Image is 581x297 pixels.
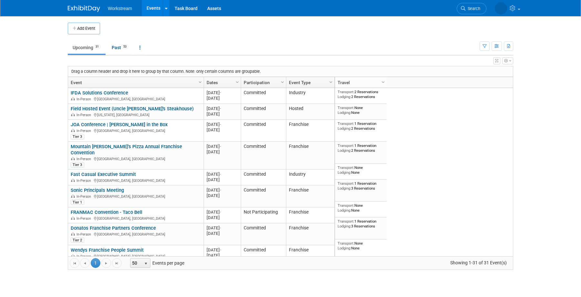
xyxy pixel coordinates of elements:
div: [GEOGRAPHIC_DATA], [GEOGRAPHIC_DATA] [71,253,201,259]
div: 1 Reservation 3 Reservations [338,181,384,191]
a: JOA Conference | [PERSON_NAME] in the Box [71,122,168,127]
a: Wendys Franchise People Summit [71,247,144,253]
span: In-Person [76,113,93,117]
div: [GEOGRAPHIC_DATA], [GEOGRAPHIC_DATA] [71,96,201,102]
span: - [220,144,221,149]
img: In-Person Event [71,216,75,220]
span: In-Person [76,216,93,221]
div: [DATE] [207,193,238,198]
a: Column Settings [234,77,241,87]
a: Column Settings [328,77,335,87]
span: Column Settings [198,80,203,85]
div: [DATE] [207,106,238,111]
div: [DATE] [207,127,238,133]
div: [GEOGRAPHIC_DATA], [GEOGRAPHIC_DATA] [71,178,201,183]
span: Column Settings [328,80,333,85]
td: Committed [241,223,286,245]
span: Workstream [108,6,132,11]
span: 1 [91,258,100,268]
span: Transport: [338,143,354,148]
div: [GEOGRAPHIC_DATA], [GEOGRAPHIC_DATA] [71,156,201,161]
div: [GEOGRAPHIC_DATA], [GEOGRAPHIC_DATA] [71,128,201,133]
img: In-Person Event [71,254,75,258]
a: Search [457,3,486,14]
span: Lodging: [338,208,351,213]
div: 1 Reservation 2 Reservations [338,143,384,153]
span: Lodging: [338,246,351,250]
img: In-Person Event [71,157,75,160]
div: [DATE] [207,225,238,231]
span: In-Person [76,179,93,183]
div: Tier 2 [71,237,84,243]
span: Transport: [338,105,354,110]
img: In-Person Event [71,113,75,116]
span: In-Person [76,157,93,161]
span: Transport: [338,181,354,186]
span: Lodging: [338,186,351,191]
div: [DATE] [207,215,238,220]
a: Upcoming31 [68,41,106,54]
td: Not Participating [241,207,286,223]
div: 1 Reservation 3 Reservations [338,219,384,228]
span: In-Person [76,129,93,133]
span: - [220,122,221,127]
div: [DATE] [207,111,238,117]
span: - [220,188,221,192]
div: [GEOGRAPHIC_DATA], [GEOGRAPHIC_DATA] [71,215,201,221]
span: Lodging: [338,110,351,115]
span: Column Settings [280,80,285,85]
span: Transport: [338,165,354,170]
div: [GEOGRAPHIC_DATA], [GEOGRAPHIC_DATA] [71,193,201,199]
a: Dates [207,77,237,88]
span: 53 [121,44,128,49]
div: Drag a column header and drop it here to group by that column. Note: only certain columns are gro... [68,66,513,77]
span: Transport: [338,219,354,224]
a: Participation [244,77,282,88]
td: Franchise [286,142,334,170]
div: Tier 3 [71,162,84,167]
span: Transport: [338,90,354,94]
div: [DATE] [207,149,238,155]
td: Hosted [286,104,334,120]
a: Past53 [107,41,133,54]
span: 31 [94,44,101,49]
a: Column Settings [197,77,204,87]
div: [DATE] [207,209,238,215]
span: Lodging: [338,224,351,228]
td: Franchise [286,207,334,223]
div: [DATE] [207,187,238,193]
span: In-Person [76,97,93,101]
a: Event Type [289,77,330,88]
a: Column Settings [380,77,387,87]
span: Column Settings [381,80,386,85]
img: In-Person Event [71,97,75,100]
img: Keira Wiele [495,2,507,15]
td: Committed [241,120,286,142]
span: Go to the next page [104,261,109,266]
span: In-Person [76,232,93,236]
td: Industry [286,170,334,185]
td: Committed [241,245,286,267]
div: None None [338,203,384,213]
div: Tier 1 [71,200,84,205]
td: Franchise [286,185,334,207]
img: In-Person Event [71,232,75,236]
div: [DATE] [207,144,238,149]
img: ExhibitDay [68,5,100,12]
div: 2 Reservations 2 Reservations [338,90,384,99]
td: Franchise [286,120,334,142]
td: Committed [241,170,286,185]
div: None None [338,105,384,115]
a: Go to the previous page [80,258,90,268]
span: select [143,261,148,266]
span: - [220,247,221,252]
span: Transport: [338,203,354,208]
span: Go to the previous page [82,261,87,266]
a: Donatos Franchise Partners Conference [71,225,156,231]
td: Committed [241,104,286,120]
span: Lodging: [338,170,351,175]
a: Travel [338,77,382,88]
div: [DATE] [207,177,238,182]
span: Transport: [338,241,354,246]
img: In-Person Event [71,179,75,182]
